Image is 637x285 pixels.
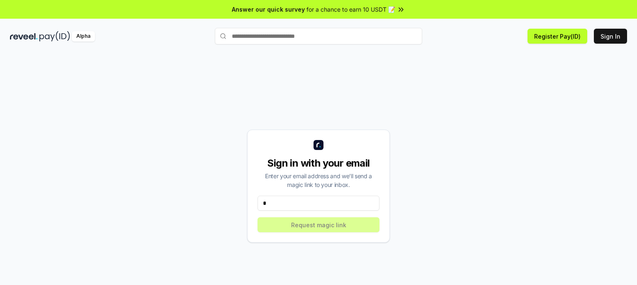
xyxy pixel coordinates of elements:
[258,172,379,189] div: Enter your email address and we’ll send a magic link to your inbox.
[39,31,70,42] img: pay_id
[314,140,323,150] img: logo_small
[594,29,627,44] button: Sign In
[10,31,38,42] img: reveel_dark
[306,5,395,14] span: for a chance to earn 10 USDT 📝
[72,31,95,42] div: Alpha
[232,5,305,14] span: Answer our quick survey
[258,157,379,170] div: Sign in with your email
[528,29,587,44] button: Register Pay(ID)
